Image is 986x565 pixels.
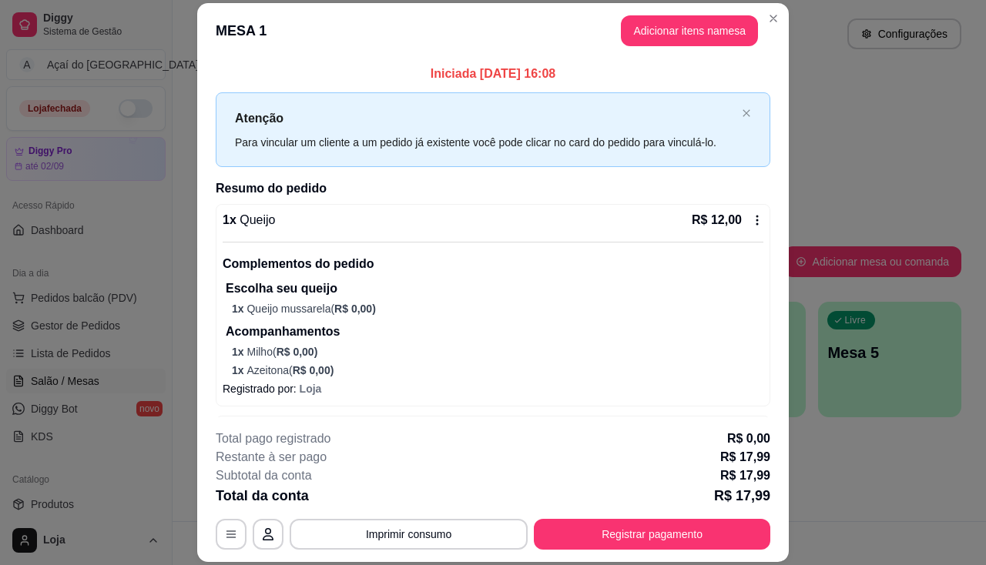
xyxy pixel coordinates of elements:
p: R$ 12,00 [692,211,742,229]
p: R$ 17,99 [720,466,770,485]
span: close [742,109,751,118]
span: R$ 0,00 ) [277,346,318,358]
span: 1 x [232,303,246,315]
span: Loja [300,383,322,395]
p: Restante à ser pago [216,448,327,466]
p: Atenção [235,109,736,128]
span: Queijo [236,213,276,226]
div: Para vincular um cliente a um pedido já existente você pode clicar no card do pedido para vinculá... [235,134,736,151]
button: Adicionar itens namesa [621,15,758,46]
p: Complementos do pedido [223,255,763,273]
h2: Resumo do pedido [216,179,770,198]
span: 1 x [232,346,246,358]
p: Registrado por: [223,381,763,396]
p: 1 x [223,211,276,229]
p: Iniciada [DATE] 16:08 [216,65,770,83]
p: R$ 17,99 [714,485,770,506]
p: Escolha seu queijo [226,279,763,298]
header: MESA 1 [197,3,789,59]
p: Total pago registrado [216,430,330,448]
p: Queijo mussarela ( [232,301,763,316]
p: Subtotal da conta [216,466,312,485]
button: Registrar pagamento [534,519,770,550]
span: R$ 0,00 ) [293,364,334,376]
p: R$ 0,00 [727,430,770,448]
p: R$ 17,99 [720,448,770,466]
span: R$ 0,00 ) [334,303,376,315]
button: Close [761,6,786,31]
button: Imprimir consumo [290,519,528,550]
p: Azeitona ( [232,363,763,378]
button: close [742,109,751,119]
p: Total da conta [216,485,309,506]
p: Acompanhamentos [226,323,763,341]
p: Milho ( [232,344,763,359]
span: 1 x [232,364,246,376]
